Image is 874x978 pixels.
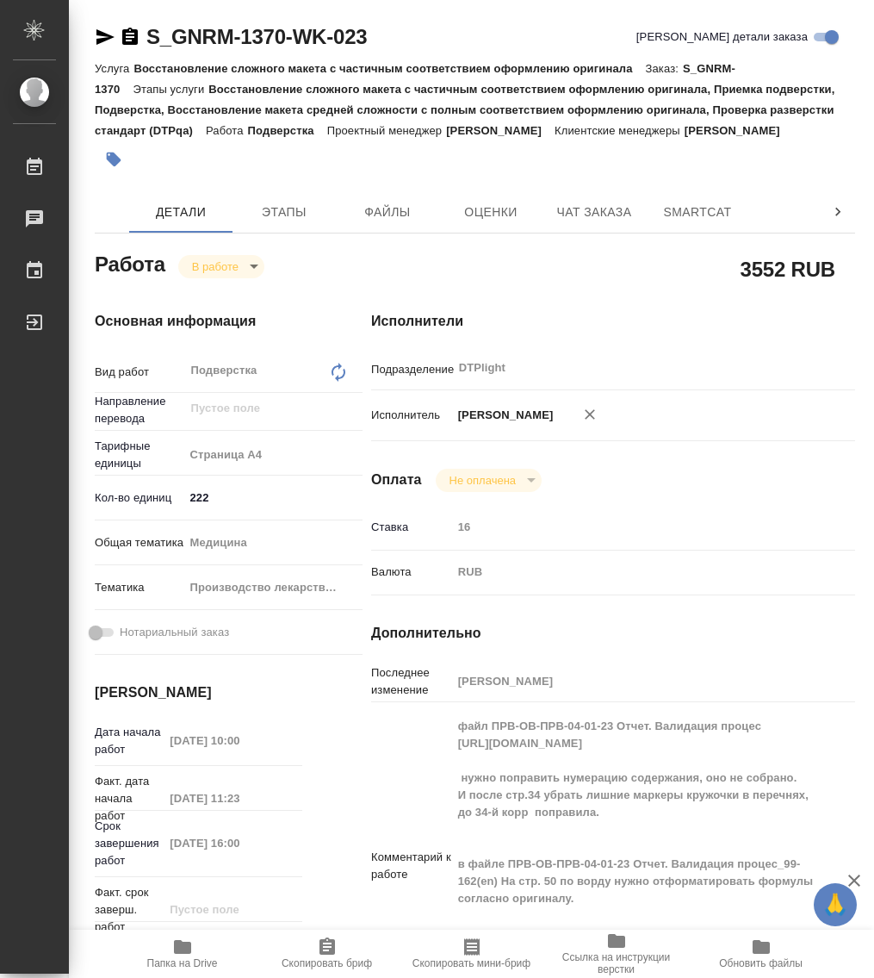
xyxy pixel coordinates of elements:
[95,140,133,178] button: Добавить тэг
[164,786,302,811] input: Пустое поле
[452,558,815,587] div: RUB
[184,528,363,558] div: Медицина
[147,957,218,969] span: Папка на Drive
[821,887,850,923] span: 🙏
[255,930,400,978] button: Скопировать бриф
[555,124,685,137] p: Клиентские менеджеры
[95,27,115,47] button: Скопировать ссылку для ЯМессенджера
[133,62,645,75] p: Восстановление сложного макета с частичным соответствием оформлению оригинала
[814,883,857,926] button: 🙏
[446,124,555,137] p: [PERSON_NAME]
[371,564,452,581] p: Валюта
[685,124,793,137] p: [PERSON_NAME]
[95,393,184,427] p: Направление перевода
[189,398,322,419] input: Пустое поле
[95,534,184,551] p: Общая тематика
[444,473,521,488] button: Не оплачена
[95,682,302,703] h4: [PERSON_NAME]
[656,202,739,223] span: SmartCat
[184,573,363,602] div: Производство лекарственных препаратов
[371,311,855,332] h4: Исполнители
[371,470,422,490] h4: Оплата
[436,469,542,492] div: В работе
[164,728,302,753] input: Пустое поле
[95,773,164,825] p: Факт. дата начала работ
[248,124,327,137] p: Подверстка
[95,83,834,137] p: Восстановление сложного макета с частичным соответствием оформлению оригинала, Приемка подверстки...
[327,124,446,137] p: Проектный менеджер
[243,202,325,223] span: Этапы
[120,624,229,641] span: Нотариальный заказ
[689,930,834,978] button: Обновить файлы
[346,202,429,223] span: Файлы
[412,957,530,969] span: Скопировать мини-бриф
[95,247,165,278] h2: Работа
[164,897,302,922] input: Пустое поле
[452,514,815,539] input: Пустое поле
[133,83,208,96] p: Этапы услуги
[646,62,683,75] p: Заказ:
[95,579,184,596] p: Тематика
[452,669,815,694] input: Пустое поле
[371,519,452,536] p: Ставка
[719,957,803,969] span: Обновить файлы
[139,202,222,223] span: Детали
[371,361,452,378] p: Подразделение
[95,724,164,758] p: Дата начала работ
[95,818,164,869] p: Срок завершения работ
[187,259,244,274] button: В работе
[184,440,363,470] div: Страница А4
[571,396,609,433] button: Удалить исполнителя
[95,489,184,507] p: Кол-во единиц
[95,884,164,936] p: Факт. срок заверш. работ
[371,407,452,424] p: Исполнитель
[371,664,452,699] p: Последнее изменение
[120,27,140,47] button: Скопировать ссылку
[636,28,808,46] span: [PERSON_NAME] детали заказа
[206,124,248,137] p: Работа
[178,255,264,278] div: В работе
[95,364,184,381] p: Вид работ
[164,831,302,856] input: Пустое поле
[371,849,452,883] p: Комментарий к работе
[452,407,554,424] p: [PERSON_NAME]
[95,438,184,472] p: Тарифные единицы
[95,311,302,332] h4: Основная информация
[371,623,855,644] h4: Дополнительно
[449,202,532,223] span: Оценки
[544,930,689,978] button: Ссылка на инструкции верстки
[553,202,635,223] span: Чат заказа
[110,930,255,978] button: Папка на Drive
[555,951,679,975] span: Ссылка на инструкции верстки
[282,957,372,969] span: Скопировать бриф
[741,254,835,283] h2: 3552 RUB
[400,930,544,978] button: Скопировать мини-бриф
[184,485,363,510] input: ✎ Введи что-нибудь
[146,25,367,48] a: S_GNRM-1370-WK-023
[95,62,133,75] p: Услуга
